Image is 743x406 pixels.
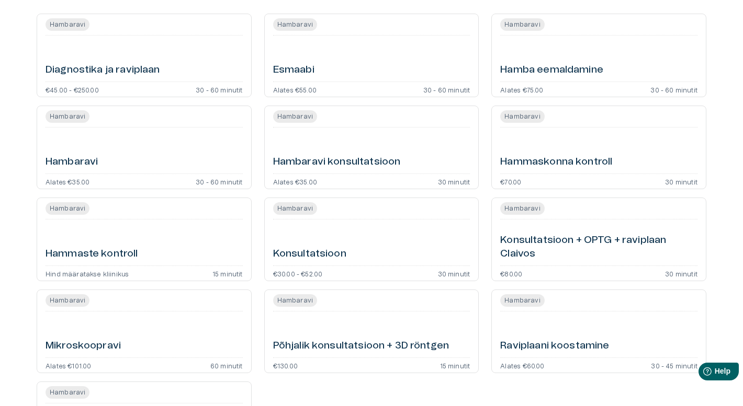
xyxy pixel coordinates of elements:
[273,178,317,184] p: Alates €35.00
[273,202,317,215] span: Hambaravi
[491,198,706,281] a: Open service booking details
[491,106,706,189] a: Open service booking details
[491,14,706,97] a: Open service booking details
[438,178,470,184] p: 30 minutit
[500,234,697,261] h6: Konsultatsioon + OPTG + raviplaan Claivos
[196,86,243,92] p: 30 - 60 minutit
[46,294,89,307] span: Hambaravi
[46,270,129,276] p: Hind määratakse kliinikus
[500,63,603,77] h6: Hamba eemaldamine
[273,270,323,276] p: €30.00 - €52.00
[46,178,89,184] p: Alates €35.00
[273,362,298,368] p: €130.00
[273,63,314,77] h6: Esmaabi
[46,18,89,31] span: Hambaravi
[37,289,252,373] a: Open service booking details
[440,362,470,368] p: 15 minutit
[665,270,697,276] p: 30 minutit
[46,362,91,368] p: Alates €101.00
[46,110,89,123] span: Hambaravi
[500,202,544,215] span: Hambaravi
[500,294,544,307] span: Hambaravi
[264,14,479,97] a: Open service booking details
[500,155,612,169] h6: Hammaskonna kontroll
[665,178,697,184] p: 30 minutit
[210,362,243,368] p: 60 minutit
[650,86,697,92] p: 30 - 60 minutit
[264,198,479,281] a: Open service booking details
[196,178,243,184] p: 30 - 60 minutit
[264,289,479,373] a: Open service booking details
[661,358,743,388] iframe: Help widget launcher
[438,270,470,276] p: 30 minutit
[500,86,543,92] p: Alates €75.00
[651,362,697,368] p: 30 - 45 minutit
[37,106,252,189] a: Open service booking details
[46,202,89,215] span: Hambaravi
[273,294,317,307] span: Hambaravi
[500,178,521,184] p: €70.00
[500,362,544,368] p: Alates €60.00
[273,155,401,169] h6: Hambaravi konsultatsioon
[46,155,98,169] h6: Hambaravi
[46,247,138,261] h6: Hammaste kontroll
[273,247,346,261] h6: Konsultatsioon
[46,339,121,353] h6: Mikroskoopravi
[500,339,609,353] h6: Raviplaani koostamine
[500,110,544,123] span: Hambaravi
[37,14,252,97] a: Open service booking details
[212,270,243,276] p: 15 minutit
[273,18,317,31] span: Hambaravi
[46,86,99,92] p: €45.00 - €250.00
[46,386,89,399] span: Hambaravi
[273,86,317,92] p: Alates €55.00
[264,106,479,189] a: Open service booking details
[273,110,317,123] span: Hambaravi
[423,86,470,92] p: 30 - 60 minutit
[500,270,522,276] p: €80.00
[491,289,706,373] a: Open service booking details
[500,18,544,31] span: Hambaravi
[273,339,449,353] h6: Põhjalik konsultatsioon + 3D röntgen
[46,63,160,77] h6: Diagnostika ja raviplaan
[37,198,252,281] a: Open service booking details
